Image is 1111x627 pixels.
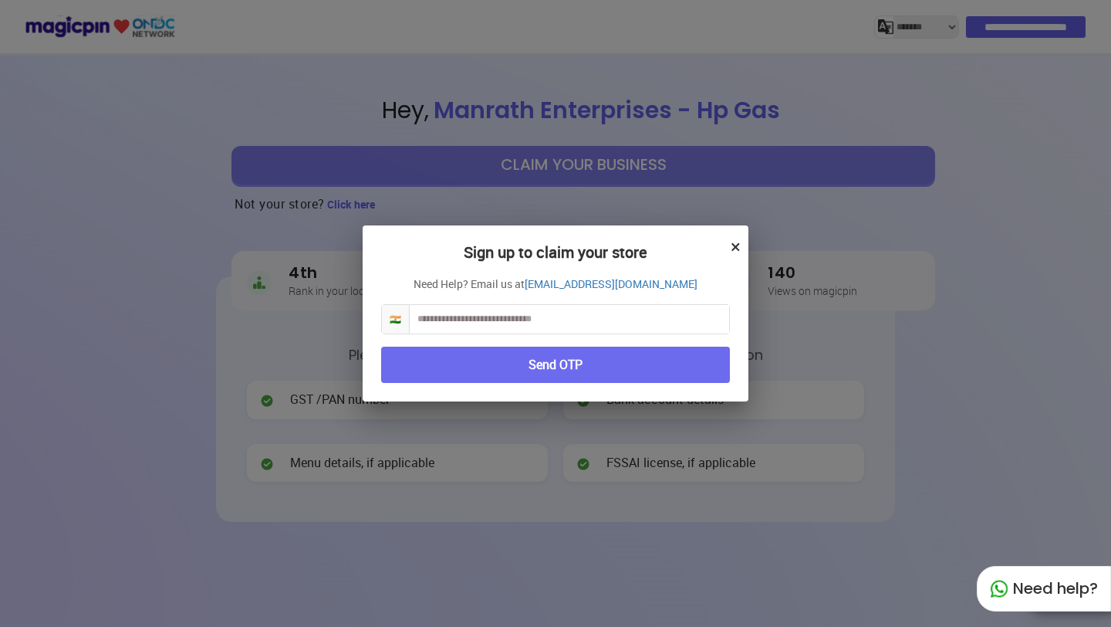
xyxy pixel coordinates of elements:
[731,233,741,259] button: ×
[977,566,1111,612] div: Need help?
[990,580,1008,598] img: whatapp_green.7240e66a.svg
[381,347,730,383] button: Send OTP
[381,244,730,276] h2: Sign up to claim your store
[382,305,410,334] span: 🇮🇳
[525,276,697,292] a: [EMAIL_ADDRESS][DOMAIN_NAME]
[381,276,730,292] p: Need Help? Email us at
